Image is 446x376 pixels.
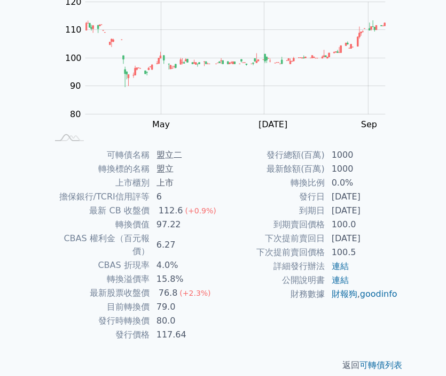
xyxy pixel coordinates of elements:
[157,204,185,217] div: 112.6
[360,289,397,299] a: goodinfo
[185,206,216,215] span: (+0.9%)
[332,289,357,299] a: 財報狗
[35,359,411,372] p: 返回
[223,176,325,190] td: 轉換比例
[150,190,223,204] td: 6
[223,259,325,273] td: 詳細發行辦法
[360,360,403,370] a: 可轉債列表
[223,273,325,287] td: 公開說明書
[150,176,223,190] td: 上市
[150,232,223,258] td: 6.27
[48,314,150,328] td: 發行時轉換價
[70,109,81,119] tspan: 80
[48,162,150,176] td: 轉換標的名稱
[325,190,398,204] td: [DATE]
[48,190,150,204] td: 擔保銀行/TCRI信用評等
[48,176,150,190] td: 上市櫃別
[48,286,150,300] td: 最新股票收盤價
[150,148,223,162] td: 盟立二
[332,275,349,285] a: 連結
[179,289,210,297] span: (+2.3%)
[325,162,398,176] td: 1000
[223,162,325,176] td: 最新餘額(百萬)
[150,314,223,328] td: 80.0
[48,328,150,342] td: 發行價格
[223,218,325,232] td: 到期賣回價格
[48,232,150,258] td: CBAS 權利金（百元報價）
[259,119,287,129] tspan: [DATE]
[65,52,82,63] tspan: 100
[150,272,223,286] td: 15.8%
[48,272,150,286] td: 轉換溢價率
[223,287,325,301] td: 財務數據
[325,245,398,259] td: 100.5
[152,119,170,129] tspan: May
[48,148,150,162] td: 可轉債名稱
[48,218,150,232] td: 轉換價值
[150,162,223,176] td: 盟立
[48,258,150,272] td: CBAS 折現率
[393,325,446,376] iframe: Chat Widget
[150,218,223,232] td: 97.22
[65,25,82,35] tspan: 110
[325,287,398,301] td: ,
[325,204,398,218] td: [DATE]
[325,232,398,245] td: [DATE]
[325,176,398,190] td: 0.0%
[325,148,398,162] td: 1000
[223,148,325,162] td: 發行總額(百萬)
[325,218,398,232] td: 100.0
[70,81,81,91] tspan: 90
[48,204,150,218] td: 最新 CB 收盤價
[48,300,150,314] td: 目前轉換價
[393,325,446,376] div: 聊天小工具
[223,232,325,245] td: 下次提前賣回日
[332,261,349,271] a: 連結
[223,245,325,259] td: 下次提前賣回價格
[150,328,223,342] td: 117.64
[150,258,223,272] td: 4.0%
[223,204,325,218] td: 到期日
[157,287,180,300] div: 76.8
[150,300,223,314] td: 79.0
[223,190,325,204] td: 發行日
[361,119,377,129] tspan: Sep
